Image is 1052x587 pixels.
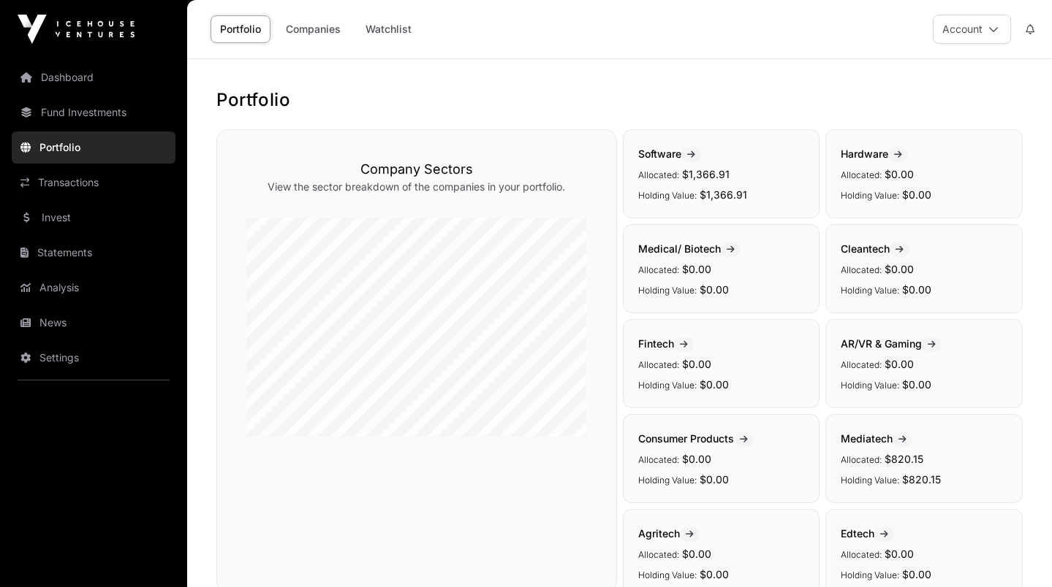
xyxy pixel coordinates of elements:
[700,283,729,296] span: $0.00
[841,190,899,201] span: Holding Value:
[885,548,914,560] span: $0.00
[638,359,679,370] span: Allocated:
[638,454,679,465] span: Allocated:
[902,473,941,486] span: $820.15
[12,307,175,339] a: News
[841,264,882,275] span: Allocated:
[638,242,741,255] span: Medical/ Biotech
[638,337,694,350] span: Fintech
[700,568,729,580] span: $0.00
[841,549,882,560] span: Allocated:
[638,264,679,275] span: Allocated:
[979,517,1052,587] iframe: Chat Widget
[841,359,882,370] span: Allocated:
[841,454,882,465] span: Allocated:
[700,188,747,201] span: $1,366.91
[682,168,730,180] span: $1,366.91
[246,180,587,194] p: View the sector breakdown of the companies in your portfolio.
[356,15,421,43] a: Watchlist
[638,169,679,180] span: Allocated:
[902,188,931,201] span: $0.00
[682,263,711,275] span: $0.00
[841,569,899,580] span: Holding Value:
[841,475,899,486] span: Holding Value:
[638,190,697,201] span: Holding Value:
[682,453,711,465] span: $0.00
[841,337,942,350] span: AR/VR & Gaming
[902,378,931,391] span: $0.00
[638,285,697,296] span: Holding Value:
[638,527,700,540] span: Agritech
[841,285,899,296] span: Holding Value:
[12,61,175,93] a: Dashboard
[12,202,175,234] a: Invest
[841,432,912,445] span: Mediatech
[638,147,701,160] span: Software
[841,169,882,180] span: Allocated:
[216,88,1023,112] h1: Portfolio
[211,15,270,43] a: Portfolio
[682,358,711,370] span: $0.00
[933,15,1011,44] button: Account
[276,15,350,43] a: Companies
[246,159,587,180] h3: Company Sectors
[885,453,923,465] span: $820.15
[12,166,175,199] a: Transactions
[12,237,175,269] a: Statements
[841,147,908,160] span: Hardware
[12,342,175,374] a: Settings
[841,242,909,255] span: Cleantech
[638,475,697,486] span: Holding Value:
[885,263,914,275] span: $0.00
[12,96,175,128] a: Fund Investments
[700,378,729,391] span: $0.00
[682,548,711,560] span: $0.00
[18,15,135,44] img: Icehouse Ventures Logo
[12,131,175,164] a: Portfolio
[638,432,754,445] span: Consumer Products
[841,380,899,391] span: Holding Value:
[12,272,175,304] a: Analysis
[885,168,914,180] span: $0.00
[700,473,729,486] span: $0.00
[885,358,914,370] span: $0.00
[638,549,679,560] span: Allocated:
[902,283,931,296] span: $0.00
[638,380,697,391] span: Holding Value:
[841,527,894,540] span: Edtech
[638,569,697,580] span: Holding Value:
[902,568,931,580] span: $0.00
